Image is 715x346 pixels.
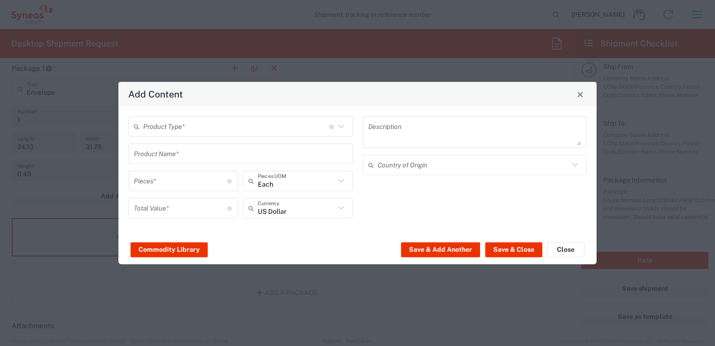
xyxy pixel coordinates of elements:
button: Commodity Library [131,242,208,257]
h4: Add Content [128,87,183,101]
button: Close [547,242,584,257]
button: Save & Add Another [401,242,480,257]
button: Save & Close [485,242,542,257]
button: Close [574,88,587,101]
